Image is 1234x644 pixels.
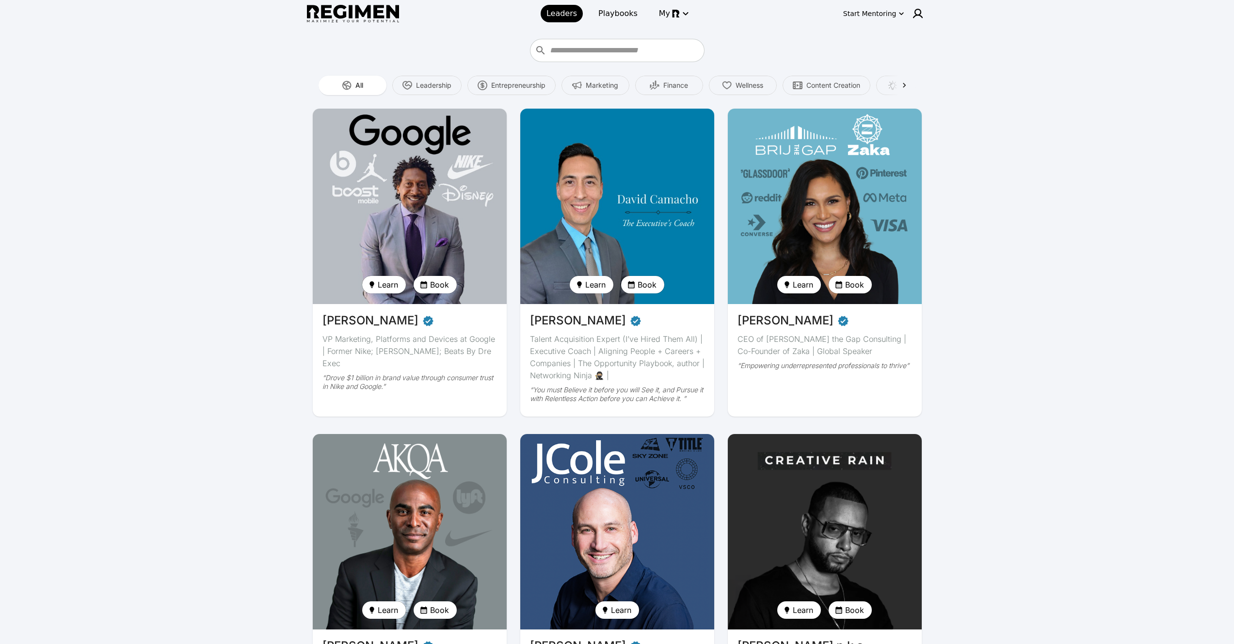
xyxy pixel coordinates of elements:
div: CEO of [PERSON_NAME] the Gap Consulting | Co-Founder of Zaka | Global Speaker [737,333,912,357]
img: Regimen logo [307,5,399,23]
img: avatar of Josh Cole [520,434,714,629]
button: Marketing [561,76,629,95]
span: [PERSON_NAME] [530,312,626,329]
span: Learn [793,279,813,290]
img: avatar of Jabari Hearn [313,434,507,629]
span: Book [430,279,449,290]
span: Playbooks [598,8,638,19]
button: Start Mentoring [841,6,906,21]
span: [PERSON_NAME] [737,312,833,329]
img: avatar of Julien Christian Lutz p.k.a Director X [728,434,922,629]
div: “Empowering underrepresented professionals to thrive” [737,361,912,370]
a: Playbooks [593,5,643,22]
span: Learn [793,604,813,616]
button: My [653,5,693,22]
span: Learn [378,279,398,290]
button: Content Creation [783,76,870,95]
span: Learn [585,279,606,290]
span: Content Creation [806,80,860,90]
span: Book [638,279,657,290]
a: Leaders [541,5,583,22]
span: Book [845,604,864,616]
span: All [355,80,363,90]
button: Leadership [392,76,462,95]
div: Start Mentoring [843,9,897,18]
span: Verified partner - Daryl Butler [422,312,434,329]
button: Book [414,276,457,293]
div: VP Marketing, Platforms and Devices at Google | Former Nike; [PERSON_NAME]; Beats By Dre Exec [322,333,497,370]
img: avatar of David Camacho [520,109,714,304]
button: Learn [777,601,821,619]
img: avatar of Daryl Butler [313,109,507,304]
span: My [659,8,670,19]
img: Wellness [722,80,732,90]
button: Learn [570,276,613,293]
span: Verified partner - Devika Brij [837,312,849,329]
span: Wellness [736,80,763,90]
div: Talent Acquisition Expert (I’ve Hired Them All) | Executive Coach | Aligning People + Careers + C... [530,333,705,382]
img: Finance [650,80,659,90]
span: Book [430,604,449,616]
button: Creativity [876,76,944,95]
img: All [342,80,352,90]
div: “Drove $1 billion in brand value through consumer trust in Nike and Google.” [322,373,497,391]
img: user icon [912,8,924,19]
img: Content Creation [793,80,802,90]
button: Entrepreneurship [467,76,556,95]
button: Learn [362,601,406,619]
img: Entrepreneurship [478,80,487,90]
span: Learn [611,604,631,616]
img: Leadership [402,80,412,90]
button: Learn [595,601,639,619]
button: Learn [777,276,821,293]
button: Learn [362,276,406,293]
button: Finance [635,76,703,95]
button: Book [621,276,664,293]
img: Marketing [572,80,582,90]
button: All [319,76,386,95]
span: Marketing [586,80,618,90]
span: Verified partner - David Camacho [630,312,641,329]
span: Finance [663,80,688,90]
span: Learn [378,604,398,616]
span: Leadership [416,80,451,90]
div: “You must Believe it before you will See it, and Pursue it with Relentless Action before you can ... [530,386,705,403]
button: Book [829,276,872,293]
img: avatar of Devika Brij [728,109,922,304]
div: Who do you want to learn from? [530,39,705,62]
span: Leaders [546,8,577,19]
span: Book [845,279,864,290]
button: Wellness [709,76,777,95]
span: [PERSON_NAME] [322,312,418,329]
span: Entrepreneurship [491,80,545,90]
button: Book [414,601,457,619]
button: Book [829,601,872,619]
